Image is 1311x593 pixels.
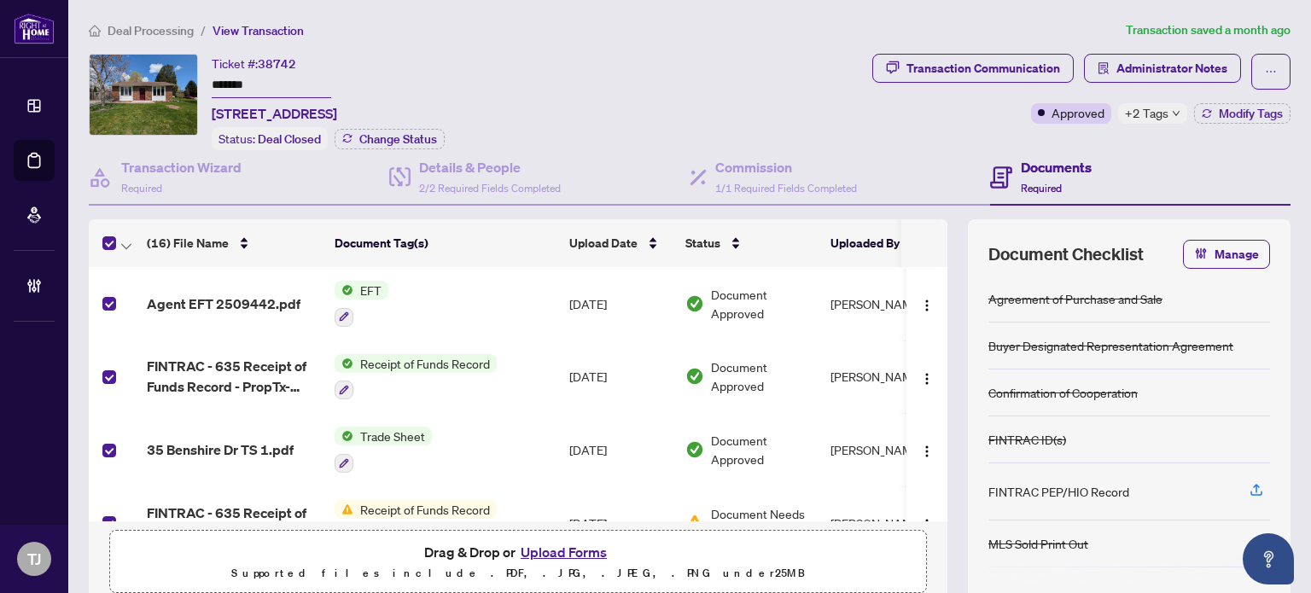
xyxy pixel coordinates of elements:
span: Modify Tags [1219,108,1283,119]
button: Status IconReceipt of Funds Record [335,354,497,400]
span: Document Needs Work [711,504,817,542]
span: home [89,25,101,37]
button: Status IconTrade Sheet [335,427,432,473]
span: Drag & Drop or [424,541,612,563]
h4: Transaction Wizard [121,157,242,177]
td: [DATE] [562,413,679,486]
div: Transaction Communication [906,55,1060,82]
div: Status: [212,127,328,150]
td: [PERSON_NAME] [824,413,952,486]
span: ellipsis [1265,66,1277,78]
span: Required [1021,182,1062,195]
span: 35 Benshire Dr TS 1.pdf [147,439,294,460]
button: Manage [1183,240,1270,269]
span: Upload Date [569,234,638,253]
span: +2 Tags [1125,103,1168,123]
img: Logo [920,299,934,312]
img: Status Icon [335,354,353,373]
span: Change Status [359,133,437,145]
img: Status Icon [335,500,353,519]
span: Agent EFT 2509442.pdf [147,294,300,314]
button: Open asap [1243,533,1294,584]
td: [PERSON_NAME] [824,340,952,414]
span: Document Checklist [988,242,1144,266]
div: Buyer Designated Representation Agreement [988,336,1233,355]
div: FINTRAC ID(s) [988,430,1066,449]
button: Logo [913,436,941,463]
li: / [201,20,206,40]
div: FINTRAC PEP/HIO Record [988,482,1129,501]
span: 38742 [258,56,296,72]
button: Logo [913,509,941,537]
span: Deal Closed [258,131,321,147]
span: FINTRAC - 635 Receipt of Funds Record - PropTx-OREA_[DATE] 14_04_33.pdf [147,356,321,397]
button: Status IconReceipt of Funds Record [335,500,497,546]
span: Document Approved [711,358,817,395]
article: Transaction saved a month ago [1126,20,1291,40]
span: 1/1 Required Fields Completed [715,182,857,195]
h4: Details & People [419,157,561,177]
button: Administrator Notes [1084,54,1241,83]
img: Status Icon [335,427,353,445]
button: Change Status [335,129,445,149]
span: Receipt of Funds Record [353,354,497,373]
span: Manage [1215,241,1259,268]
span: solution [1098,62,1110,74]
div: MLS Sold Print Out [988,534,1088,553]
h4: Documents [1021,157,1092,177]
span: Required [121,182,162,195]
th: Document Tag(s) [328,219,562,267]
td: [DATE] [562,486,679,560]
span: EFT [353,281,388,299]
span: Document Approved [711,285,817,323]
p: Supported files include .PDF, .JPG, .JPEG, .PNG under 25 MB [120,563,916,584]
span: Approved [1052,103,1104,122]
td: [PERSON_NAME] [824,486,952,560]
td: [DATE] [562,340,679,414]
th: (16) File Name [140,219,328,267]
span: Trade Sheet [353,427,432,445]
button: Logo [913,290,941,317]
span: Administrator Notes [1116,55,1227,82]
th: Status [679,219,824,267]
img: Document Status [685,514,704,532]
button: Transaction Communication [872,54,1074,83]
button: Status IconEFT [335,281,388,327]
td: [PERSON_NAME] [824,267,952,340]
div: Ticket #: [212,54,296,73]
img: Document Status [685,294,704,313]
span: TJ [27,547,41,571]
th: Uploaded By [824,219,952,267]
h4: Commission [715,157,857,177]
img: Document Status [685,440,704,459]
img: Status Icon [335,281,353,299]
img: logo [14,13,55,44]
div: Agreement of Purchase and Sale [988,289,1162,308]
span: Deal Processing [108,23,194,38]
span: FINTRAC - 635 Receipt of Funds Record - PropTx-OREA_[DATE] 23_05_10.pdf [147,503,321,544]
img: Logo [920,445,934,458]
button: Modify Tags [1194,103,1291,124]
span: 2/2 Required Fields Completed [419,182,561,195]
button: Logo [913,363,941,390]
span: down [1172,109,1180,118]
td: [DATE] [562,267,679,340]
span: Receipt of Funds Record [353,500,497,519]
span: View Transaction [213,23,304,38]
th: Upload Date [562,219,679,267]
span: [STREET_ADDRESS] [212,103,337,124]
img: IMG-E12174695_1.jpg [90,55,197,135]
img: Logo [920,372,934,386]
button: Upload Forms [516,541,612,563]
img: Logo [920,518,934,532]
div: Confirmation of Cooperation [988,383,1138,402]
img: Document Status [685,367,704,386]
span: Document Approved [711,431,817,468]
span: Status [685,234,720,253]
span: (16) File Name [147,234,229,253]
